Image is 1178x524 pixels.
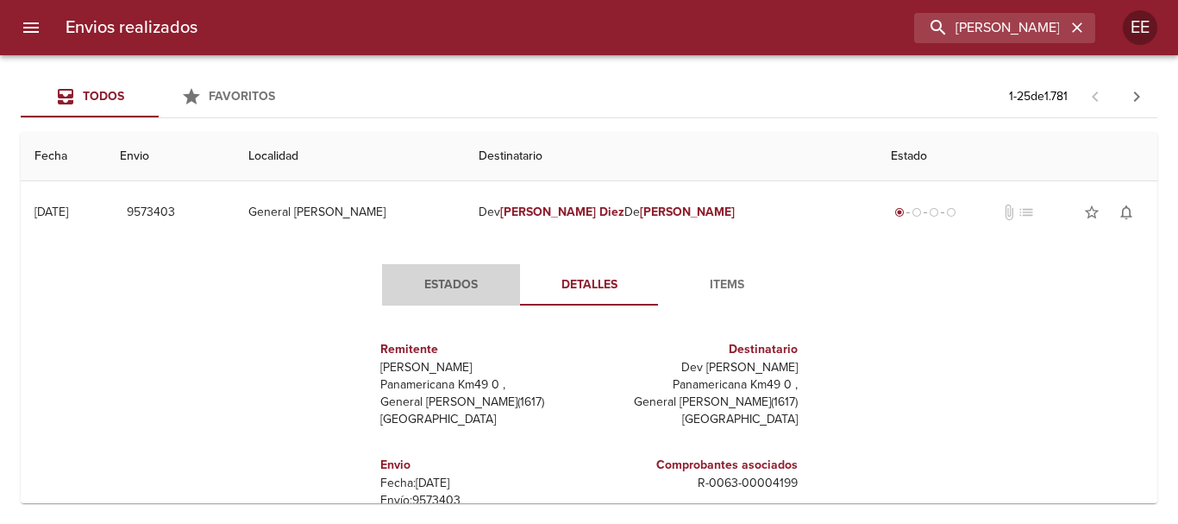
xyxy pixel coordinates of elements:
[10,7,52,48] button: menu
[380,394,582,411] p: General [PERSON_NAME] ( 1617 )
[596,475,798,492] p: R - 0063 - 00004199
[599,205,624,219] em: Diez
[946,207,956,218] span: radio_button_unchecked
[120,197,182,229] button: 9573403
[877,132,1157,181] th: Estado
[1109,195,1144,230] button: Activar notificaciones
[380,456,582,475] h6: Envio
[929,207,939,218] span: radio_button_unchecked
[596,456,798,475] h6: Comprobantes asociados
[1123,10,1157,45] div: EE
[530,275,648,296] span: Detalles
[891,204,960,221] div: Generado
[380,359,582,376] p: [PERSON_NAME]
[1075,195,1109,230] button: Agregar a favoritos
[21,132,106,181] th: Fecha
[596,359,798,376] p: Dev [PERSON_NAME]
[380,411,582,428] p: [GEOGRAPHIC_DATA]
[596,411,798,428] p: [GEOGRAPHIC_DATA]
[465,132,877,181] th: Destinatario
[912,207,922,218] span: radio_button_unchecked
[640,205,736,219] em: [PERSON_NAME]
[106,132,234,181] th: Envio
[914,13,1066,43] input: buscar
[235,132,465,181] th: Localidad
[1018,204,1035,221] span: No tiene pedido asociado
[380,492,582,509] p: Envío: 9573403
[596,376,798,394] p: Panamericana Km49 0 ,
[21,76,297,117] div: Tabs Envios
[1000,204,1018,221] span: No tiene documentos adjuntos
[894,207,905,218] span: radio_button_checked
[392,275,510,296] span: Estados
[209,89,275,104] span: Favoritos
[382,264,796,306] div: Tabs detalle de guia
[500,205,596,219] em: [PERSON_NAME]
[380,340,582,359] h6: Remitente
[235,181,465,243] td: General [PERSON_NAME]
[1083,204,1100,221] span: star_border
[83,89,124,104] span: Todos
[596,340,798,359] h6: Destinatario
[127,202,175,224] span: 9573403
[1118,204,1135,221] span: notifications_none
[465,181,877,243] td: Dev De
[380,475,582,492] p: Fecha: [DATE]
[668,275,786,296] span: Items
[596,394,798,411] p: General [PERSON_NAME] ( 1617 )
[1009,88,1068,105] p: 1 - 25 de 1.781
[66,14,197,41] h6: Envios realizados
[380,376,582,394] p: Panamericana Km49 0 ,
[34,205,68,219] div: [DATE]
